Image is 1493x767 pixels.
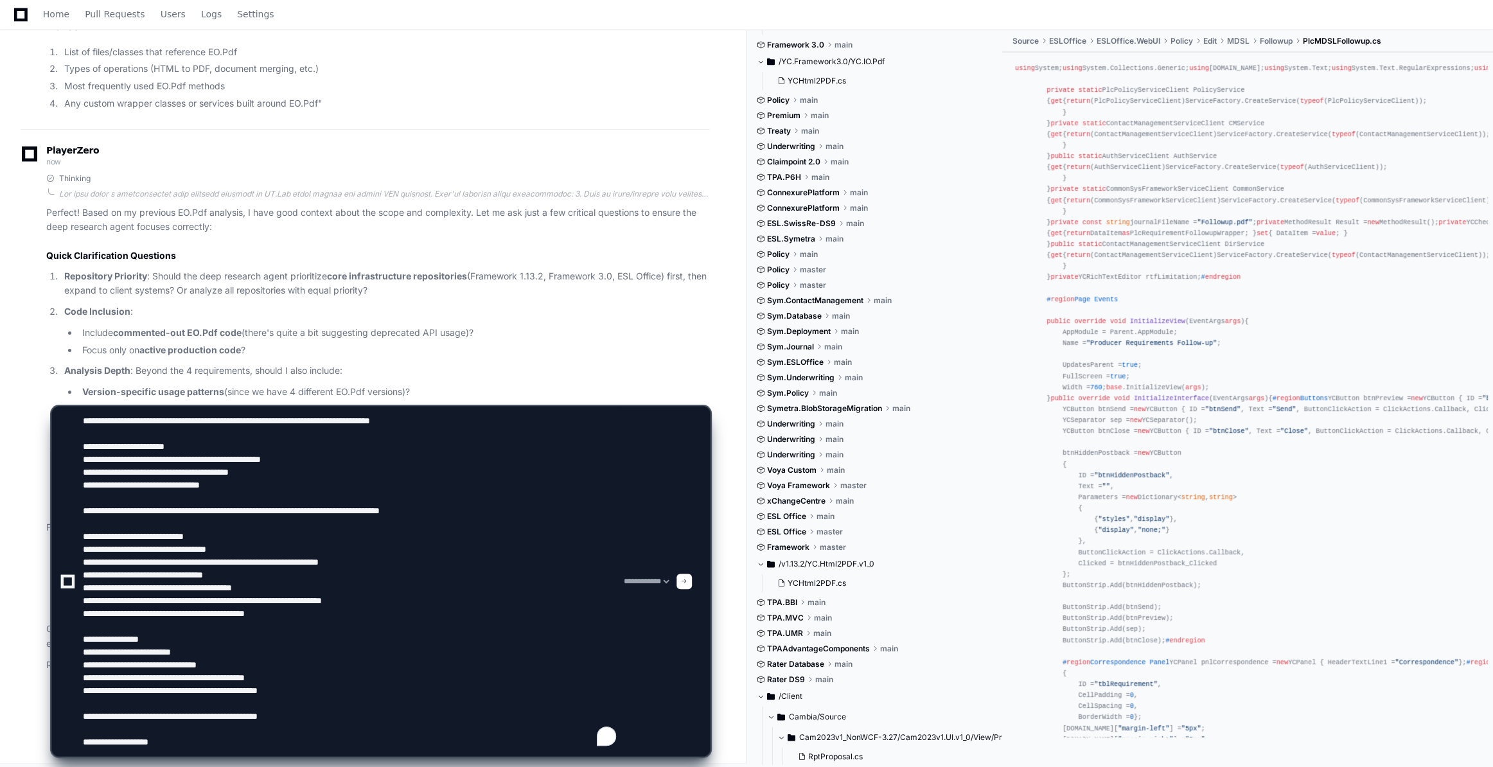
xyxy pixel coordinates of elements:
li: Any custom wrapper classes or services built around EO.Pdf" [60,96,710,111]
span: Users [161,10,186,18]
span: /YC.Framework3.0/YC.IO.Pdf [779,57,885,67]
strong: core infrastructure repositories [327,270,467,281]
span: return [1066,163,1090,171]
span: static [1082,119,1106,127]
span: public [1047,317,1070,325]
span: # [1201,273,1241,281]
span: Sym.Journal [767,342,814,352]
span: main [835,40,853,50]
span: true [1122,361,1138,369]
span: private [1047,86,1074,94]
span: Underwriting [767,141,815,152]
span: public [1050,152,1074,160]
span: private [1257,218,1284,226]
span: Policy [767,95,790,105]
span: main [801,126,819,136]
span: static [1079,152,1102,160]
strong: Analysis Depth [64,365,130,376]
h2: Quick Clarification Questions [46,249,710,262]
span: InitializeView [1130,317,1185,325]
span: as [1122,229,1129,237]
span: get [1050,197,1062,204]
span: Treaty [767,126,791,136]
span: private [1050,273,1078,281]
span: main [834,357,852,367]
span: Pull Requests [85,10,145,18]
span: Sym.Underwriting [767,373,835,383]
span: Framework 3.0 [767,40,824,50]
span: 760 [1090,383,1102,391]
span: get [1050,163,1062,171]
span: private [1050,119,1078,127]
span: using [1189,64,1209,72]
span: Policy [1171,36,1193,46]
span: EventArgs [1189,317,1241,325]
span: main [831,157,849,167]
span: void [1110,317,1126,325]
span: return [1066,229,1090,237]
span: true [1110,373,1126,380]
strong: active production code [139,344,241,355]
span: private [1050,218,1078,226]
span: main [850,188,868,198]
span: return [1066,130,1090,138]
span: main [850,203,868,213]
button: /YC.Framework3.0/YC.IO.Pdf [757,51,993,72]
span: get [1050,97,1062,105]
span: get [1050,229,1062,237]
span: main [832,311,850,321]
span: args [1225,317,1241,325]
span: Policy [767,280,790,290]
span: Sym.ESLOffice [767,357,824,367]
span: Edit [1203,36,1217,46]
span: return [1066,197,1090,204]
p: : Should the deep research agent prioritize (Framework 1.13.2, Framework 3.0, ESL Office) first, ... [64,269,710,299]
span: endregion [1205,273,1241,281]
span: public [1050,240,1074,248]
span: get [1050,130,1062,138]
span: Sym.ContactManagement [767,295,863,306]
span: "Followup.pdf" [1197,218,1252,226]
span: const [1082,218,1102,226]
span: TPA.P6H [767,172,801,182]
span: region [1050,295,1074,303]
span: return [1066,97,1090,105]
li: Most frequently used EO.Pdf methods [60,79,710,94]
span: private [1438,218,1466,226]
span: typeof [1280,163,1304,171]
span: string [1106,218,1130,226]
span: YCHtml2PDF.cs [788,76,846,86]
strong: Repository Priority [64,270,147,281]
li: Types of operations (HTML to PDF, document merging, etc.) [60,62,710,76]
p: : [64,304,710,319]
span: Sym.Database [767,311,822,321]
span: main [824,342,842,352]
span: return [1066,251,1090,259]
span: Settings [237,10,274,18]
span: typeof [1336,197,1359,204]
span: static [1082,185,1106,193]
span: now [46,157,61,166]
span: main [800,249,818,260]
span: "Producer Requirements Follow-up" [1086,339,1217,347]
span: ConnexurePlatform [767,188,840,198]
span: new [1367,218,1379,226]
span: args [1185,383,1201,391]
span: using [1332,64,1352,72]
span: Thinking [59,173,91,184]
span: main [846,218,864,229]
p: : Beyond the 4 requirements, should I also include: [64,364,710,378]
li: List of files/classes that reference EO.Pdf [60,45,710,60]
span: using [1063,64,1082,72]
span: main [845,373,863,383]
span: main [800,95,818,105]
svg: Directory [767,54,775,69]
span: ESLOffice.WebUI [1097,36,1160,46]
span: ESLOffice [1049,36,1086,46]
span: Sym.Deployment [767,326,831,337]
span: Source [1012,36,1039,46]
p: Perfect! Based on my previous EO.Pdf analysis, I have good context about the scope and complexity... [46,206,710,235]
span: main [811,110,829,121]
span: Followup [1260,36,1293,46]
span: master [800,265,826,275]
